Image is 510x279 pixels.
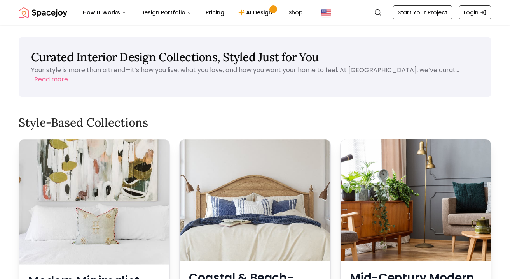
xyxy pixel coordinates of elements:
img: United States [321,8,331,17]
button: How It Works [77,5,133,20]
a: Spacejoy [19,5,67,20]
a: AI Design [232,5,281,20]
a: Shop [282,5,309,20]
a: Pricing [199,5,231,20]
h1: Curated Interior Design Collections, Styled Just for You [31,50,479,64]
p: Your style is more than a trend—it’s how you live, what you love, and how you want your home to f... [31,65,459,74]
h2: Style-Based Collections [19,115,491,129]
nav: Main [77,5,309,20]
a: Start Your Project [393,5,452,19]
img: Spacejoy Logo [19,5,67,20]
button: Design Portfolio [134,5,198,20]
a: Login [459,5,491,19]
button: Read more [34,75,68,84]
